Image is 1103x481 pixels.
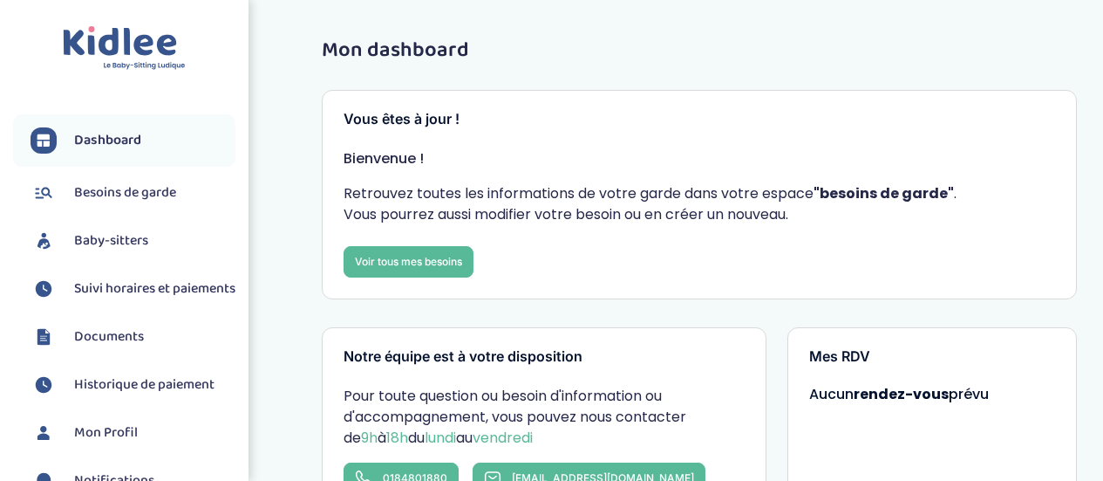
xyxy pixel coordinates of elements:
[74,326,144,347] span: Documents
[31,228,57,254] img: babysitters.svg
[344,349,745,365] h3: Notre équipe est à votre disposition
[74,423,138,443] span: Mon Profil
[31,127,235,154] a: Dashboard
[344,112,1055,127] h3: Vous êtes à jour !
[344,183,1055,225] p: Retrouvez toutes les informations de votre garde dans votre espace . Vous pourrez aussi modifier ...
[31,276,57,302] img: suivihoraire.svg
[74,130,141,151] span: Dashboard
[814,183,954,203] strong: "besoins de garde"
[809,349,1055,365] h3: Mes RDV
[854,384,949,404] strong: rendez-vous
[322,39,1077,62] h1: Mon dashboard
[386,428,408,448] span: 18h
[31,420,57,446] img: profil.svg
[31,127,57,154] img: dashboard.svg
[31,180,57,206] img: besoin.svg
[344,246,473,278] a: Voir tous mes besoins
[31,372,235,398] a: Historique de paiement
[74,374,214,395] span: Historique de paiement
[74,278,235,299] span: Suivi horaires et paiements
[31,180,235,206] a: Besoins de garde
[74,182,176,203] span: Besoins de garde
[63,26,186,71] img: logo.svg
[31,228,235,254] a: Baby-sitters
[809,384,989,404] span: Aucun prévu
[74,230,148,251] span: Baby-sitters
[31,324,57,350] img: documents.svg
[473,428,533,448] span: vendredi
[31,324,235,350] a: Documents
[344,148,1055,169] p: Bienvenue !
[425,428,456,448] span: lundi
[344,386,745,449] p: Pour toute question ou besoin d'information ou d'accompagnement, vous pouvez nous contacter de à ...
[31,276,235,302] a: Suivi horaires et paiements
[31,372,57,398] img: suivihoraire.svg
[361,428,378,448] span: 9h
[31,420,235,446] a: Mon Profil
